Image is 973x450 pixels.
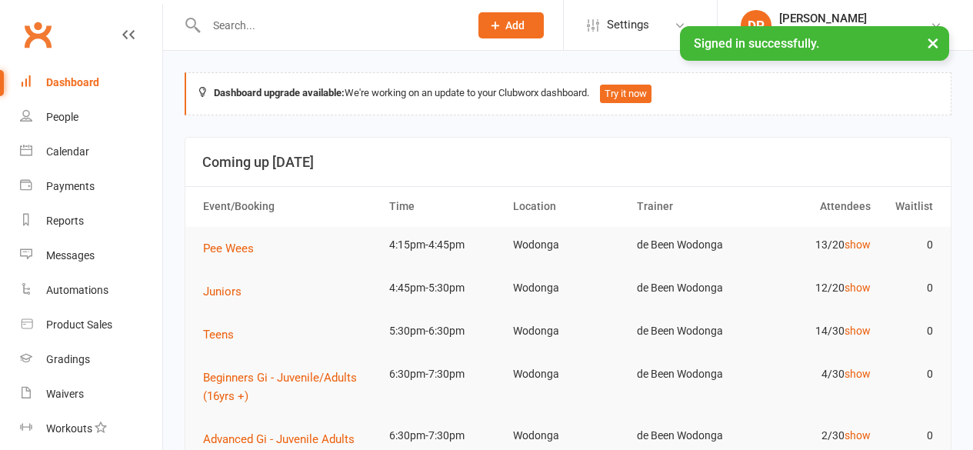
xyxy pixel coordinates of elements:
h3: Coming up [DATE] [202,155,934,170]
th: Location [506,187,630,226]
input: Search... [202,15,458,36]
td: 0 [878,270,940,306]
a: Dashboard [20,65,162,100]
div: Calendar [46,145,89,158]
td: de Been Wodonga [630,227,754,263]
span: Settings [607,8,649,42]
button: Teens [203,325,245,344]
span: Juniors [203,285,242,298]
td: 0 [878,227,940,263]
a: show [845,282,871,294]
div: Messages [46,249,95,262]
a: Calendar [20,135,162,169]
td: Wodonga [506,270,630,306]
td: 6:30pm-7:30pm [382,356,506,392]
button: × [919,26,947,59]
td: 13/20 [754,227,878,263]
span: Signed in successfully. [694,36,819,51]
div: [PERSON_NAME] [779,12,930,25]
button: Try it now [600,85,651,103]
div: Dashboard [46,76,99,88]
div: We're working on an update to your Clubworx dashboard. [185,72,951,115]
td: 4/30 [754,356,878,392]
a: show [845,238,871,251]
td: de Been Wodonga [630,356,754,392]
td: Wodonga [506,356,630,392]
a: Messages [20,238,162,273]
th: Event/Booking [196,187,382,226]
a: Gradings [20,342,162,377]
div: Workouts [46,422,92,435]
th: Trainer [630,187,754,226]
button: Pee Wees [203,239,265,258]
td: de Been Wodonga [630,313,754,349]
div: People [46,111,78,123]
button: Beginners Gi - Juvenile/Adults (16yrs +) [203,368,375,405]
a: Reports [20,204,162,238]
div: Payments [46,180,95,192]
td: 12/20 [754,270,878,306]
a: Workouts [20,412,162,446]
td: 4:45pm-5:30pm [382,270,506,306]
span: Beginners Gi - Juvenile/Adults (16yrs +) [203,371,357,403]
a: Waivers [20,377,162,412]
a: Automations [20,273,162,308]
a: show [845,368,871,380]
a: show [845,325,871,337]
td: 0 [878,356,940,392]
span: Teens [203,328,234,342]
div: Product Sales [46,318,112,331]
button: Add [478,12,544,38]
div: de Been 100% [PERSON_NAME] [779,25,930,39]
div: DP [741,10,771,41]
td: 4:15pm-4:45pm [382,227,506,263]
div: Reports [46,215,84,227]
th: Attendees [754,187,878,226]
a: Clubworx [18,15,57,54]
th: Waitlist [878,187,940,226]
td: 0 [878,313,940,349]
span: Pee Wees [203,242,254,255]
th: Time [382,187,506,226]
a: People [20,100,162,135]
span: Advanced Gi - Juvenile Adults [203,432,355,446]
div: Automations [46,284,108,296]
td: Wodonga [506,313,630,349]
span: Add [505,19,525,32]
td: 5:30pm-6:30pm [382,313,506,349]
button: Juniors [203,282,252,301]
td: Wodonga [506,227,630,263]
strong: Dashboard upgrade available: [214,87,345,98]
a: Payments [20,169,162,204]
a: Product Sales [20,308,162,342]
div: Gradings [46,353,90,365]
td: 14/30 [754,313,878,349]
a: show [845,429,871,442]
td: de Been Wodonga [630,270,754,306]
div: Waivers [46,388,84,400]
button: Advanced Gi - Juvenile Adults [203,430,365,448]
